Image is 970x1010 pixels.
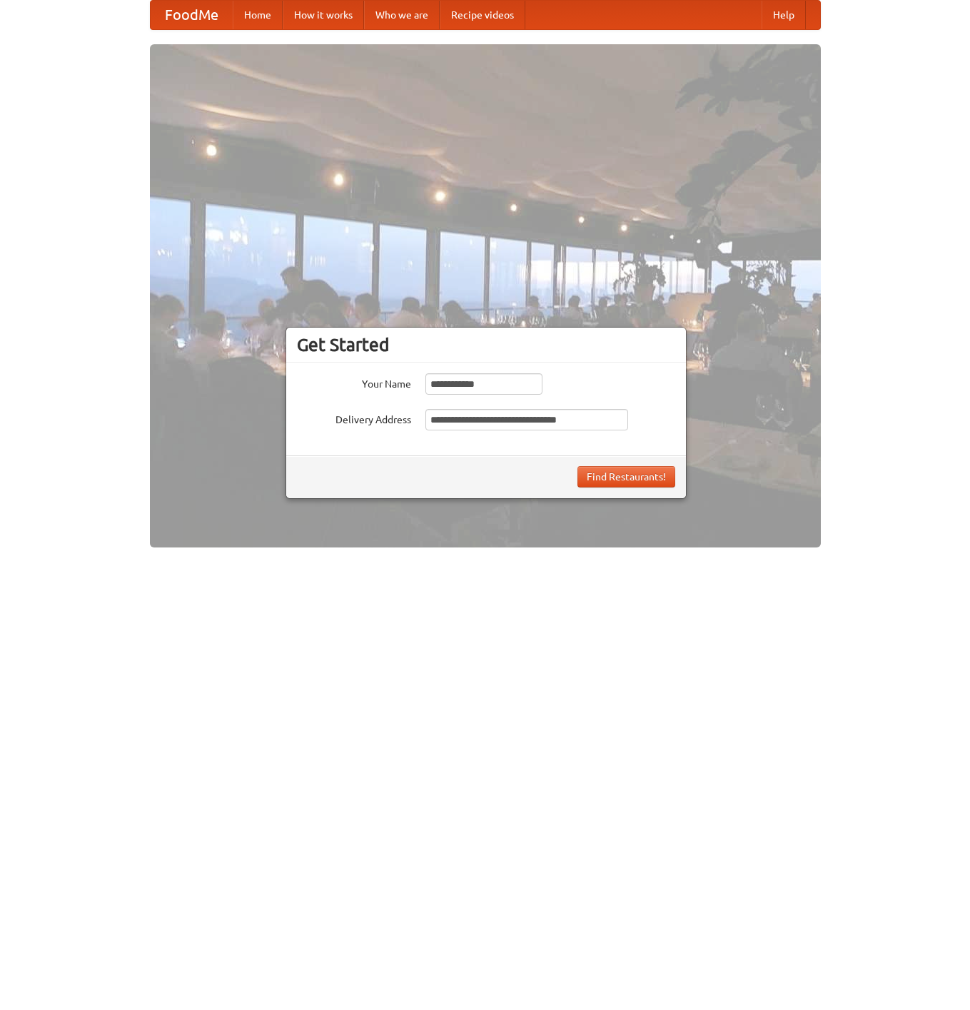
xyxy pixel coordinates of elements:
a: Help [762,1,806,29]
label: Delivery Address [297,409,411,427]
a: Home [233,1,283,29]
label: Your Name [297,373,411,391]
a: Who we are [364,1,440,29]
a: How it works [283,1,364,29]
button: Find Restaurants! [577,466,675,488]
a: Recipe videos [440,1,525,29]
a: FoodMe [151,1,233,29]
h3: Get Started [297,334,675,355]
